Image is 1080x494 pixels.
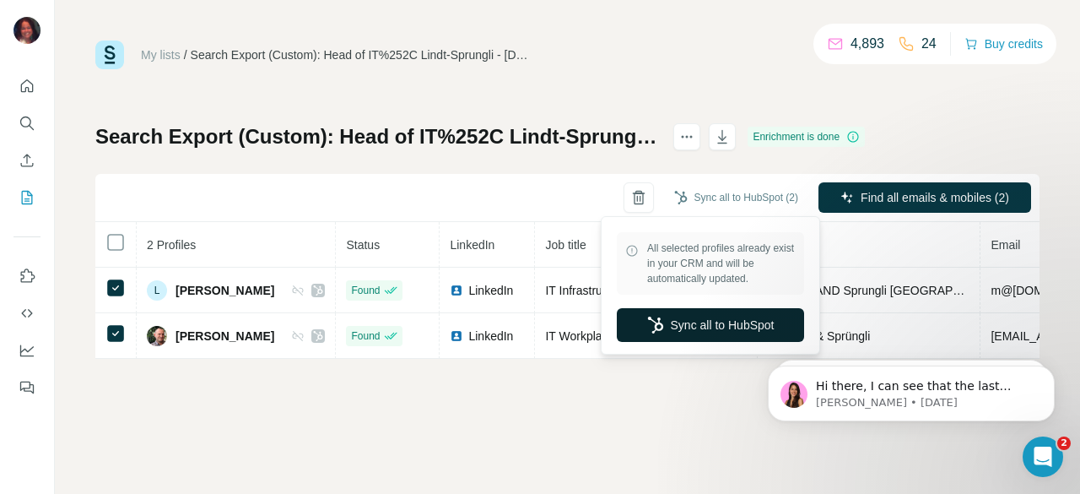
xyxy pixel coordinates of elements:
h1: Search Export (Custom): Head of IT%252C Lindt-Sprungli - [DATE] 16:04 [95,123,658,150]
button: My lists [13,182,40,213]
span: All selected profiles already exist in your CRM and will be automatically updated. [647,241,796,286]
iframe: Intercom live chat [1023,437,1063,477]
span: IT Workplace Team Lead [545,329,676,343]
div: Enrichment is done [748,127,865,147]
button: Sync all to HubSpot [617,308,804,342]
span: Found [351,328,380,344]
span: Email [991,238,1020,252]
div: Search Export (Custom): Head of IT%252C Lindt-Sprungli - [DATE] 16:04 [191,46,528,63]
img: Avatar [13,17,40,44]
button: Sync all to HubSpot (2) [662,185,810,210]
button: Use Surfe on LinkedIn [13,261,40,291]
span: LinkedIn [468,328,513,345]
button: Feedback [13,372,40,403]
p: 4,893 [850,34,884,54]
span: [PERSON_NAME] [175,328,274,345]
a: My lists [141,48,181,62]
button: Find all emails & mobiles (2) [818,182,1031,213]
span: Job title [545,238,586,252]
span: Lindt & Sprüngli [786,328,870,345]
li: / [184,46,187,63]
iframe: Intercom notifications message [742,330,1080,448]
button: actions [673,123,700,150]
img: LinkedIn logo [450,284,463,297]
button: Search [13,108,40,138]
img: Avatar [147,326,167,346]
button: Quick start [13,71,40,101]
button: Use Surfe API [13,298,40,328]
button: Dashboard [13,335,40,366]
img: LinkedIn logo [450,329,463,343]
span: IT Infrastructure Manager [545,284,678,297]
img: Surfe Logo [95,41,124,69]
span: 2 [1057,437,1071,450]
span: Lindt AND Sprungli [GEOGRAPHIC_DATA] [786,282,969,299]
button: Buy credits [964,32,1043,56]
button: Enrich CSV [13,145,40,176]
span: LinkedIn [450,238,494,252]
div: L [147,280,167,301]
span: 2 Profiles [147,238,196,252]
span: Found [351,283,380,298]
p: 24 [921,34,937,54]
span: [PERSON_NAME] [175,282,274,299]
span: Find all emails & mobiles (2) [861,189,1009,206]
span: LinkedIn [468,282,513,299]
span: Status [346,238,380,252]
